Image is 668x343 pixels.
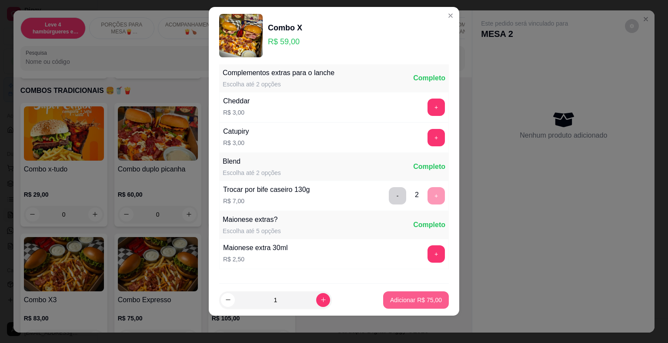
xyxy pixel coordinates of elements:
p: R$ 3,00 [223,139,249,147]
div: Blend [223,156,281,167]
img: product-image [219,14,263,57]
div: Completo [413,73,445,83]
div: Cheddar [223,96,250,106]
p: R$ 59,00 [268,36,302,48]
button: decrease-product-quantity [221,293,235,307]
button: delete [389,187,406,204]
div: Escolha até 2 opções [223,80,334,89]
div: Catupiry [223,126,249,137]
div: Combo X [268,22,302,34]
p: R$ 7,00 [223,197,310,205]
button: increase-product-quantity [316,293,330,307]
div: Completo [413,162,445,172]
button: Close [444,9,458,23]
p: Adicionar R$ 75,00 [390,296,442,304]
p: R$ 2,50 [223,255,288,264]
div: Trocar por bife caseiro 130g [223,185,310,195]
button: add [428,99,445,116]
button: add [428,245,445,263]
div: Escolha até 2 opções [223,168,281,177]
button: Adicionar R$ 75,00 [383,291,449,309]
div: Escolha até 5 opções [223,227,281,235]
p: R$ 3,00 [223,108,250,117]
div: Complementos extras para o lanche [223,68,334,78]
div: Completo [413,220,445,230]
div: 2 [415,190,419,200]
button: add [428,129,445,146]
div: Maionese extra 30ml [223,243,288,253]
div: Maionese extras? [223,214,281,225]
